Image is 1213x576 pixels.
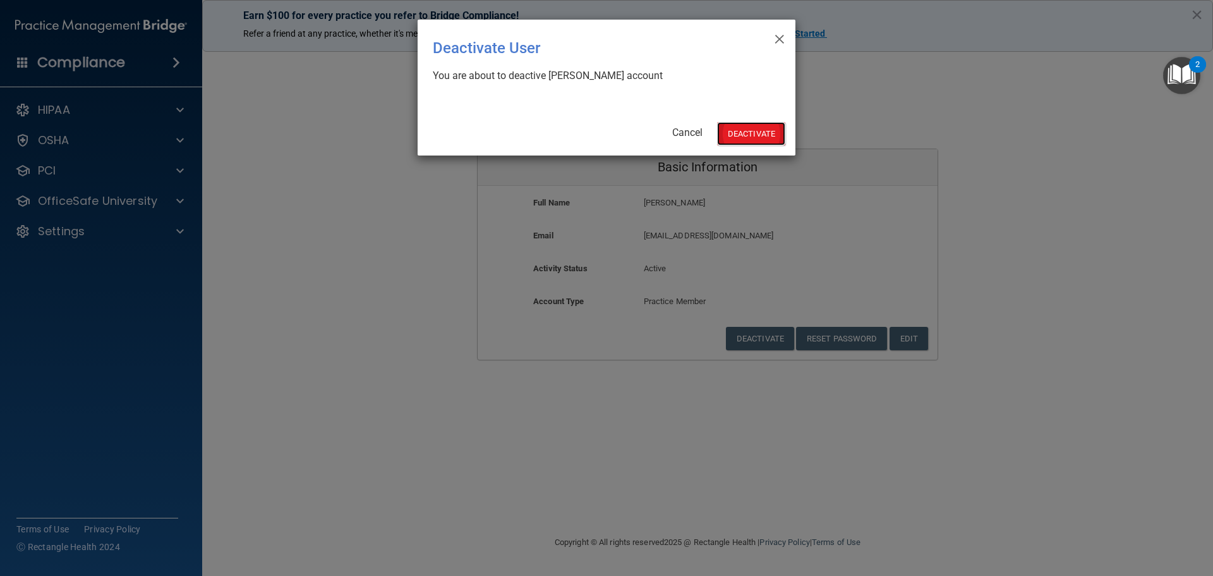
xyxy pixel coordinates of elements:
[774,25,785,50] span: ×
[433,30,728,66] div: Deactivate User
[433,69,770,83] div: You are about to deactive [PERSON_NAME] account
[1195,64,1200,81] div: 2
[672,126,703,138] a: Cancel
[717,122,785,145] button: Deactivate
[1163,57,1200,94] button: Open Resource Center, 2 new notifications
